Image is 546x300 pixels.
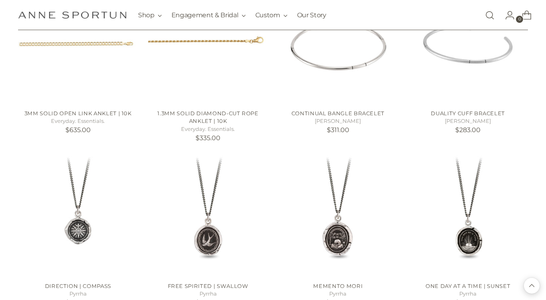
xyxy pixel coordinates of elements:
[65,126,91,134] span: $635.00
[148,156,268,276] a: Free Spirited | Swallow
[426,283,510,289] a: One Day at a Time | Sunset
[157,110,258,124] a: 1.3mm Solid Diamond-Cut Rope Anklet | 10k
[313,283,363,289] a: Memento Mori
[196,134,220,142] span: $335.00
[45,283,112,289] a: Direction | Compass
[408,156,528,276] a: One Day at a Time | Sunset
[138,6,162,24] button: Shop
[297,6,326,24] a: Our Story
[278,290,398,298] h5: Pyrrha
[516,16,523,23] span: 0
[455,126,481,134] span: $283.00
[168,283,249,289] a: Free Spirited | Swallow
[431,110,505,116] a: Duality Cuff Bracelet
[291,110,385,116] a: Continual Bangle Bracelet
[482,7,498,23] a: Open search modal
[18,117,138,125] h5: Everyday. Essentials.
[18,290,138,298] h5: Pyrrha
[148,290,268,298] h5: Pyrrha
[18,11,126,19] a: Anne Sportun Fine Jewellery
[499,7,515,23] a: Go to the account page
[148,125,268,133] h5: Everyday. Essentials.
[171,6,246,24] button: Engagement & Bridal
[515,7,532,23] a: Open cart modal
[278,117,398,125] h5: [PERSON_NAME]
[24,110,132,116] a: 3mm Solid Open Link Anklet | 10k
[327,126,349,134] span: $311.00
[524,278,540,294] button: Back to top
[255,6,287,24] button: Custom
[18,156,138,276] a: Direction | Compass
[408,290,528,298] h5: Pyrrha
[278,156,398,276] a: Memento Mori
[408,117,528,125] h5: [PERSON_NAME]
